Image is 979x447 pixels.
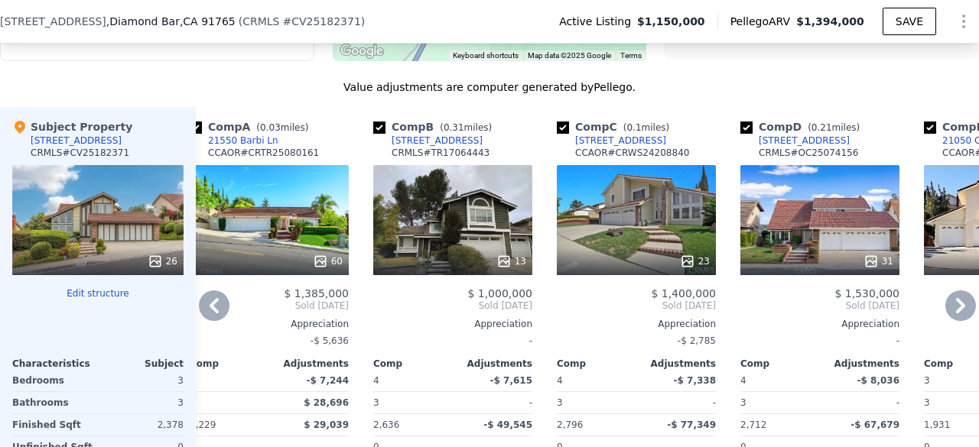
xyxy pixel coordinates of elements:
[101,392,184,413] div: 3
[820,358,899,370] div: Adjustments
[373,392,450,413] div: 3
[31,134,122,147] div: [STREET_ADDRESS]
[269,358,349,370] div: Adjustments
[12,392,95,413] div: Bathrooms
[434,122,498,133] span: ( miles)
[101,414,184,436] div: 2,378
[864,254,893,269] div: 31
[239,14,366,29] div: ( )
[678,335,716,346] span: -$ 2,785
[12,358,98,370] div: Characteristics
[260,122,281,133] span: 0.03
[620,51,642,60] a: Terms
[12,287,184,300] button: Edit structure
[924,375,930,386] span: 3
[802,122,866,133] span: ( miles)
[811,122,832,133] span: 0.21
[740,358,820,370] div: Comp
[31,147,129,159] div: CRMLS # CV25182371
[740,318,899,330] div: Appreciation
[304,397,349,408] span: $ 28,696
[575,134,666,147] div: [STREET_ADDRESS]
[101,370,184,391] div: 3
[557,119,675,134] div: Comp C
[557,134,666,147] a: [STREET_ADDRESS]
[740,392,817,413] div: 3
[12,414,95,436] div: Finished Sqft
[823,392,899,413] div: -
[190,300,349,312] span: Sold [DATE]
[834,287,899,300] span: $ 1,530,000
[637,14,705,29] span: $1,150,000
[626,122,641,133] span: 0.1
[557,300,716,312] span: Sold [DATE]
[740,134,850,147] a: [STREET_ADDRESS]
[857,375,899,386] span: -$ 8,036
[373,134,483,147] a: [STREET_ADDRESS]
[180,15,236,28] span: , CA 91765
[880,34,948,44] text: Unselected Comp
[557,419,583,430] span: 2,796
[617,122,675,133] span: ( miles)
[680,254,710,269] div: 23
[307,375,349,386] span: -$ 7,244
[190,392,266,413] div: 2
[453,358,532,370] div: Adjustments
[651,287,716,300] span: $ 1,400,000
[304,419,349,430] span: $ 29,039
[190,358,269,370] div: Comp
[559,14,637,29] span: Active Listing
[12,370,95,391] div: Bedrooms
[557,358,636,370] div: Comp
[740,119,866,134] div: Comp D
[373,358,453,370] div: Comp
[106,14,236,29] span: , Diamond Bar
[557,318,716,330] div: Appreciation
[740,375,746,386] span: 4
[392,147,489,159] div: CRMLS # TR17064443
[740,419,766,430] span: 2,712
[311,335,349,346] span: -$ 5,636
[467,287,532,300] span: $ 1,000,000
[557,375,563,386] span: 4
[313,254,343,269] div: 60
[851,419,899,430] span: -$ 67,679
[208,147,319,159] div: CCAOR # CRTR25080161
[496,254,526,269] div: 13
[557,392,633,413] div: 3
[444,122,464,133] span: 0.31
[528,51,611,60] span: Map data ©2025 Google
[98,358,184,370] div: Subject
[284,287,349,300] span: $ 1,385,000
[190,119,314,134] div: Comp A
[337,41,387,61] a: Open this area in Google Maps (opens a new window)
[373,330,532,351] div: -
[250,122,314,133] span: ( miles)
[148,254,177,269] div: 26
[190,318,349,330] div: Appreciation
[575,147,689,159] div: CCAOR # CRWS24208840
[883,8,936,35] button: SAVE
[373,419,399,430] span: 2,636
[733,34,756,44] text: 91765
[490,375,532,386] span: -$ 7,615
[282,15,360,28] span: # CV25182371
[190,134,278,147] a: 21550 Barbi Ln
[190,419,216,430] span: 2,229
[242,15,279,28] span: CRMLS
[639,392,716,413] div: -
[373,375,379,386] span: 4
[667,419,716,430] span: -$ 77,349
[759,134,850,147] div: [STREET_ADDRESS]
[392,134,483,147] div: [STREET_ADDRESS]
[674,375,716,386] span: -$ 7,338
[759,147,858,159] div: CRMLS # OC25074156
[453,50,519,61] button: Keyboard shortcuts
[456,392,532,413] div: -
[730,14,797,29] span: Pellego ARV
[796,15,864,28] span: $1,394,000
[948,6,979,37] button: Show Options
[740,330,899,351] div: -
[740,300,899,312] span: Sold [DATE]
[636,358,716,370] div: Adjustments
